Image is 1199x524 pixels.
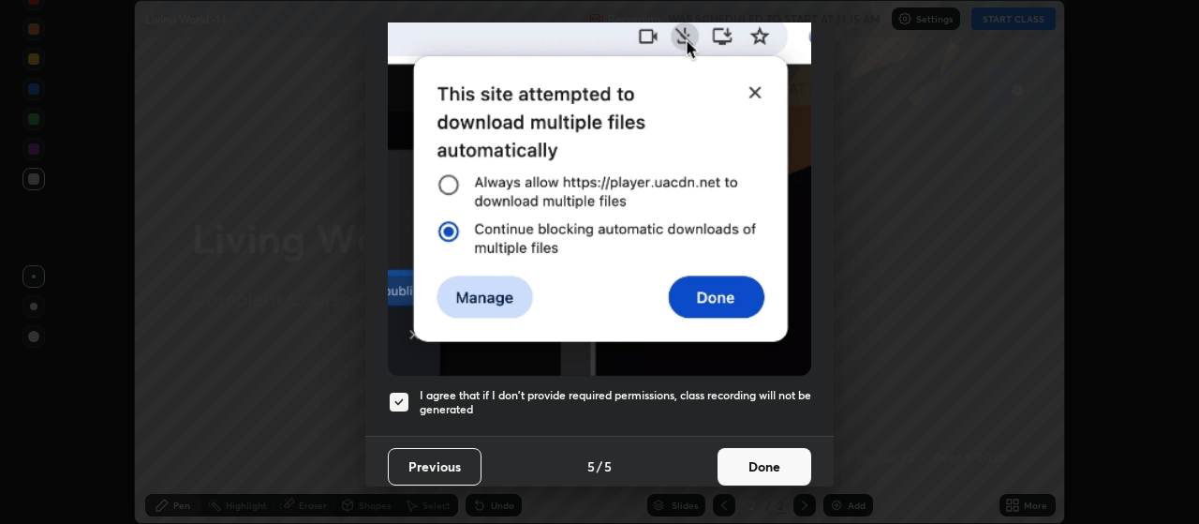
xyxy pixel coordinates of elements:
[388,448,481,486] button: Previous
[597,457,602,476] h4: /
[587,457,595,476] h4: 5
[718,448,811,486] button: Done
[604,457,612,476] h4: 5
[420,388,811,417] h5: I agree that if I don't provide required permissions, class recording will not be generated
